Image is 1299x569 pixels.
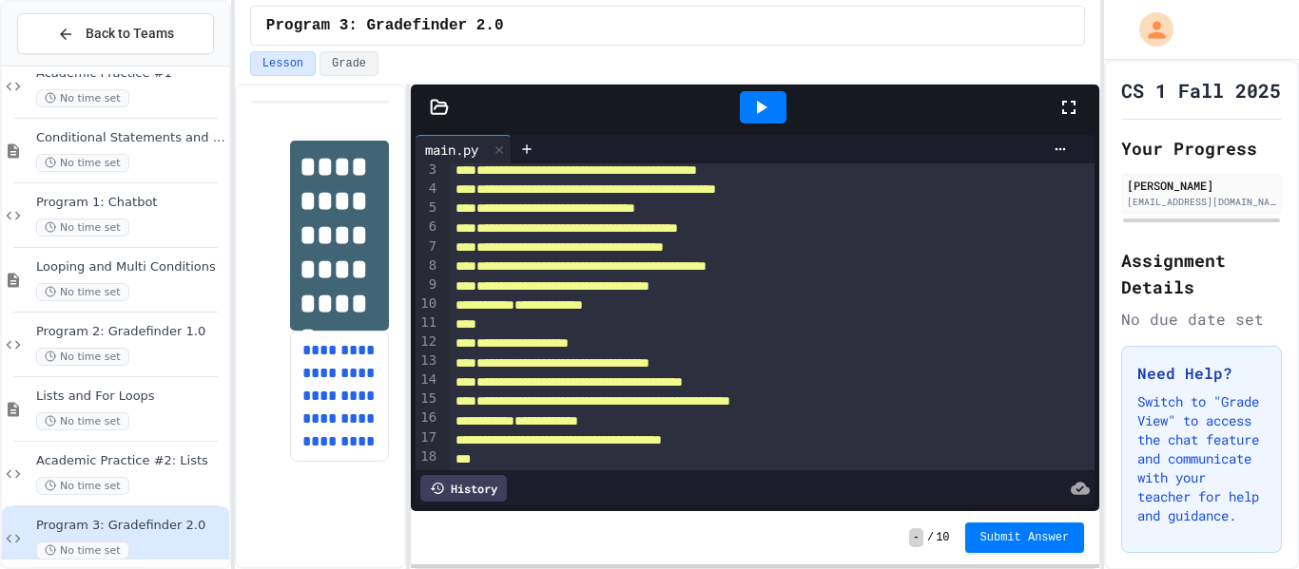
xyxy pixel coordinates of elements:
[416,428,439,447] div: 17
[36,324,225,340] span: Program 2: Gradefinder 1.0
[1121,247,1282,300] h2: Assignment Details
[36,154,129,172] span: No time set
[36,259,225,275] span: Looping and Multi Conditions
[36,195,225,211] span: Program 1: Chatbot
[1121,308,1282,331] div: No due date set
[416,351,439,370] div: 13
[416,218,439,237] div: 6
[416,199,439,218] div: 5
[1121,135,1282,161] h2: Your Progress
[416,161,439,180] div: 3
[416,140,488,160] div: main.py
[36,389,225,405] span: Lists and For Loops
[416,389,439,408] div: 15
[36,348,129,366] span: No time set
[416,332,439,351] div: 12
[927,530,934,545] span: /
[36,477,129,495] span: No time set
[416,313,439,332] div: 11
[36,412,129,430] span: No time set
[1127,195,1276,209] div: [EMAIL_ADDRESS][DOMAIN_NAME]
[36,541,129,560] span: No time set
[416,237,439,256] div: 7
[250,51,316,76] button: Lesson
[416,370,439,389] div: 14
[1119,8,1178,51] div: My Account
[86,24,174,44] span: Back to Teams
[965,522,1085,553] button: Submit Answer
[936,530,949,545] span: 10
[36,518,225,534] span: Program 3: Gradefinder 2.0
[416,135,512,163] div: main.py
[266,14,504,37] span: Program 3: Gradefinder 2.0
[1137,392,1266,525] p: Switch to "Grade View" to access the chat feature and communicate with your teacher for help and ...
[36,66,225,82] span: Academic Practice #1
[36,130,225,146] span: Conditional Statements and Formatting Strings and Numbers
[980,530,1070,545] span: Submit Answer
[1127,177,1276,194] div: [PERSON_NAME]
[36,453,225,469] span: Academic Practice #2: Lists
[36,89,129,107] span: No time set
[416,447,439,466] div: 18
[36,218,129,237] span: No time set
[17,13,214,54] button: Back to Teams
[909,528,923,547] span: -
[416,180,439,199] div: 4
[416,256,439,275] div: 8
[36,283,129,301] span: No time set
[416,275,439,294] div: 9
[416,408,439,427] div: 16
[416,294,439,313] div: 10
[320,51,378,76] button: Grade
[420,475,507,502] div: History
[1137,362,1266,385] h3: Need Help?
[1121,77,1281,104] h1: CS 1 Fall 2025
